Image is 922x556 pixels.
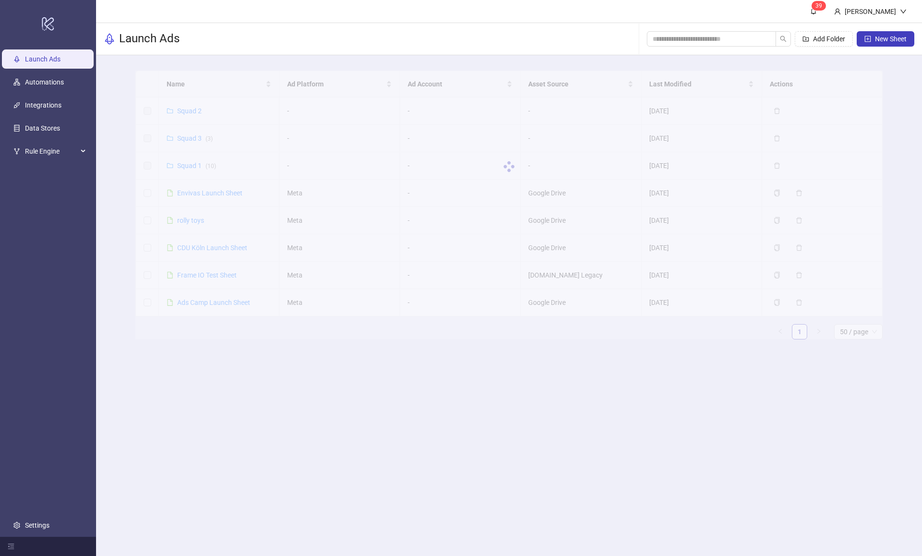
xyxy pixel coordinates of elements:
[25,124,60,132] a: Data Stores
[8,543,14,550] span: menu-fold
[813,35,845,43] span: Add Folder
[810,8,817,14] span: bell
[25,78,64,86] a: Automations
[815,2,819,9] span: 3
[812,1,826,11] sup: 39
[13,148,20,155] span: fork
[780,36,787,42] span: search
[104,33,115,45] span: rocket
[864,36,871,42] span: plus-square
[25,101,61,109] a: Integrations
[119,31,180,47] h3: Launch Ads
[25,142,78,161] span: Rule Engine
[802,36,809,42] span: folder-add
[841,6,900,17] div: [PERSON_NAME]
[25,521,49,529] a: Settings
[900,8,907,15] span: down
[834,8,841,15] span: user
[795,31,853,47] button: Add Folder
[857,31,914,47] button: New Sheet
[875,35,907,43] span: New Sheet
[819,2,822,9] span: 9
[25,55,61,63] a: Launch Ads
